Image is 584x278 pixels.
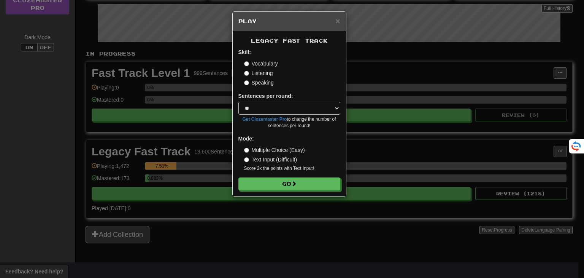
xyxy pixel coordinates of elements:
small: Score 2x the points with Text Input ! [244,165,340,172]
input: Text Input (Difficult) [244,157,249,162]
label: Speaking [244,79,274,86]
label: Sentences per round: [238,92,293,100]
button: Close [335,17,340,25]
h5: Play [238,18,340,25]
small: to change the number of sentences per round! [238,116,340,129]
a: Get Clozemaster Pro [243,117,287,122]
strong: Skill: [238,49,251,55]
input: Speaking [244,80,249,85]
input: Listening [244,71,249,76]
label: Vocabulary [244,60,278,67]
strong: Mode: [238,136,254,142]
label: Text Input (Difficult) [244,156,297,163]
label: Listening [244,69,273,77]
button: Go [238,177,340,190]
label: Multiple Choice (Easy) [244,146,305,154]
span: × [335,16,340,25]
input: Vocabulary [244,61,249,66]
span: Legacy Fast Track [251,37,328,44]
input: Multiple Choice (Easy) [244,148,249,153]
